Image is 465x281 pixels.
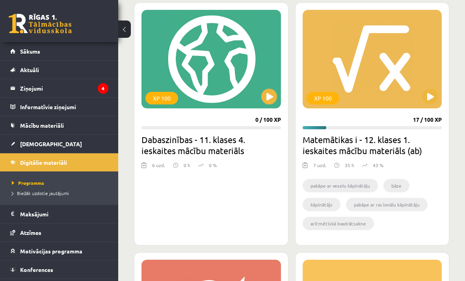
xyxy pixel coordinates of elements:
li: pakāpe ar racionālu kāpinātāju [346,198,428,211]
a: Sākums [10,42,108,60]
span: Aktuāli [20,66,39,73]
span: Mācību materiāli [20,122,64,129]
div: XP 100 [145,92,178,104]
a: Digitālie materiāli [10,153,108,171]
a: Aktuāli [10,61,108,79]
p: 0 % [209,162,217,169]
legend: Ziņojumi [20,79,108,97]
li: bāze [383,179,409,192]
li: aritmētiskā kvadrātsakne [303,217,374,230]
i: 4 [98,83,108,94]
span: Digitālie materiāli [20,159,67,166]
span: Sākums [20,48,40,55]
h2: Dabaszinības - 11. klases 4. ieskaites mācību materiāls [141,134,281,156]
legend: Maksājumi [20,205,108,223]
li: kāpinātājs [303,198,340,211]
span: Biežāk uzdotie jautājumi [12,190,69,196]
span: Konferences [20,266,53,273]
a: Atzīmes [10,223,108,242]
legend: Informatīvie ziņojumi [20,98,108,116]
div: 7 uzd. [313,162,326,173]
p: 43 % [373,162,383,169]
div: XP 100 [307,92,339,104]
p: 35 h [345,162,354,169]
span: Atzīmes [20,229,41,236]
a: Rīgas 1. Tālmācības vidusskola [9,14,72,33]
a: Maksājumi [10,205,108,223]
span: Programma [12,180,44,186]
a: Konferences [10,261,108,279]
span: Motivācijas programma [20,248,82,255]
a: Ziņojumi4 [10,79,108,97]
span: [DEMOGRAPHIC_DATA] [20,140,82,147]
div: 6 uzd. [152,162,165,173]
li: pakāpe ar veselu kāpinātāju [303,179,378,192]
p: 0 h [184,162,190,169]
h2: Matemātikas i - 12. klases 1. ieskaites mācību materiāls (ab) [303,134,442,156]
a: Motivācijas programma [10,242,108,260]
a: Biežāk uzdotie jautājumi [12,190,110,197]
a: Programma [12,179,110,186]
a: [DEMOGRAPHIC_DATA] [10,135,108,153]
a: Mācību materiāli [10,116,108,134]
a: Informatīvie ziņojumi [10,98,108,116]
